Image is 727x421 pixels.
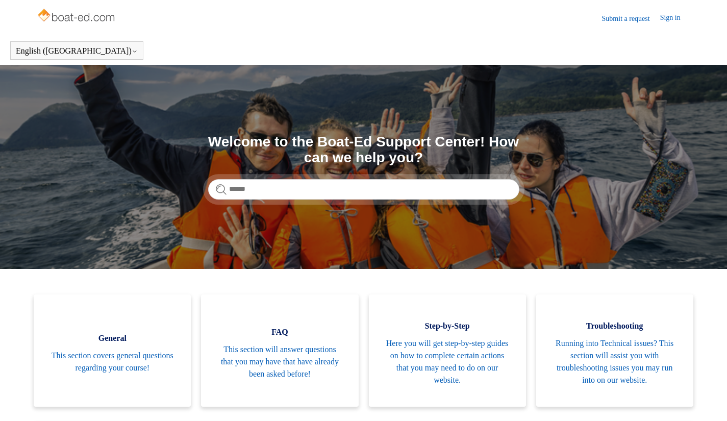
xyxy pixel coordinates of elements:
[49,332,176,344] span: General
[602,13,660,24] a: Submit a request
[16,46,138,56] button: English ([GEOGRAPHIC_DATA])
[660,12,691,24] a: Sign in
[536,294,693,407] a: Troubleshooting Running into Technical issues? This section will assist you with troubleshooting ...
[551,337,678,386] span: Running into Technical issues? This section will assist you with troubleshooting issues you may r...
[384,337,511,386] span: Here you will get step-by-step guides on how to complete certain actions that you may need to do ...
[208,134,519,166] h1: Welcome to the Boat-Ed Support Center! How can we help you?
[34,294,191,407] a: General This section covers general questions regarding your course!
[208,179,519,200] input: Search
[36,6,117,27] img: Boat-Ed Help Center home page
[551,320,678,332] span: Troubleshooting
[49,350,176,374] span: This section covers general questions regarding your course!
[216,326,343,338] span: FAQ
[216,343,343,380] span: This section will answer questions that you may have that have already been asked before!
[661,387,720,413] div: Chat Support
[201,294,358,407] a: FAQ This section will answer questions that you may have that have already been asked before!
[384,320,511,332] span: Step-by-Step
[369,294,526,407] a: Step-by-Step Here you will get step-by-step guides on how to complete certain actions that you ma...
